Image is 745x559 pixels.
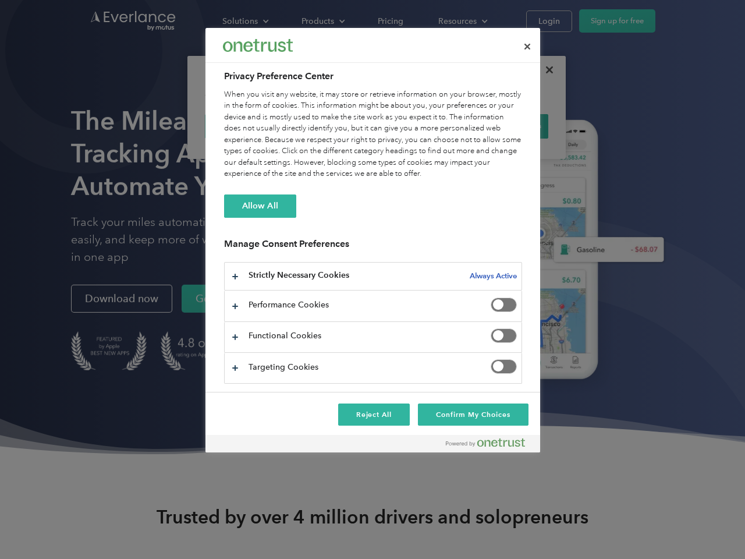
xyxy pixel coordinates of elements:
[224,89,522,180] div: When you visit any website, it may store or retrieve information on your browser, mostly in the f...
[205,28,540,452] div: Privacy Preference Center
[223,39,293,51] img: Everlance
[224,238,522,256] h3: Manage Consent Preferences
[418,404,528,426] button: Confirm My Choices
[446,438,525,447] img: Powered by OneTrust Opens in a new Tab
[205,28,540,452] div: Preference center
[446,438,534,452] a: Powered by OneTrust Opens in a new Tab
[338,404,410,426] button: Reject All
[224,69,522,83] h2: Privacy Preference Center
[515,34,540,59] button: Close
[223,34,293,57] div: Everlance
[224,194,296,218] button: Allow All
